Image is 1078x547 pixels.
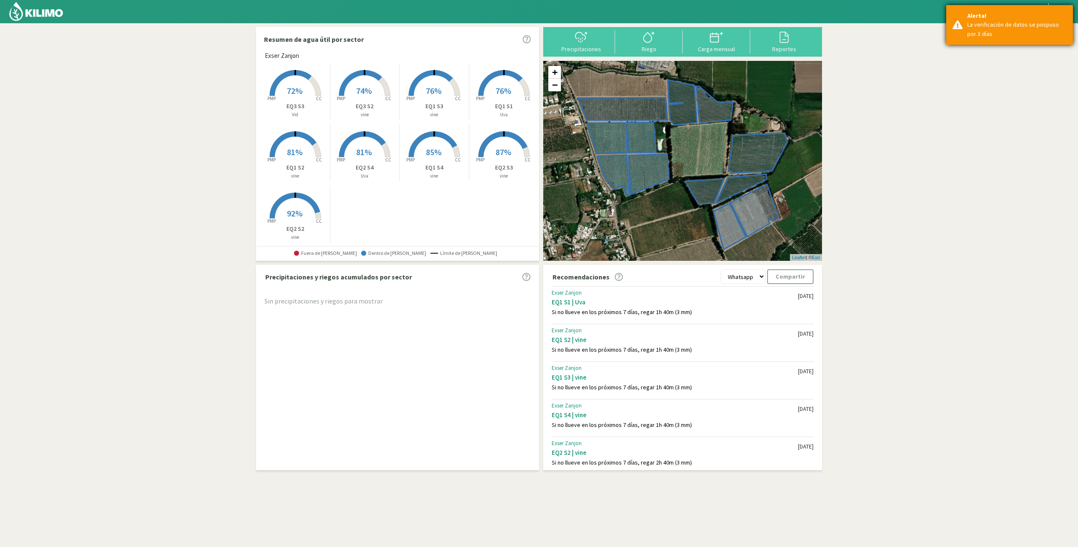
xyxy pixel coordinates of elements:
tspan: PMP [476,96,485,101]
p: Uva [469,111,539,118]
p: Uva [330,172,400,180]
div: [DATE] [798,368,814,375]
span: 81% [287,147,302,157]
div: La verificación de datos se pospuso por 3 días [967,20,1067,38]
span: Exser Zanjon [265,51,299,61]
a: Zoom in [548,66,561,79]
div: Si no llueve en los próximos 7 días, regar 2h 40m (3 mm) [552,459,798,466]
div: Si no llueve en los próximos 7 días, regar 1h 40m (3 mm) [552,421,798,429]
tspan: CC [525,96,531,101]
div: Exser Zanjon [552,327,798,334]
span: 87% [495,147,511,157]
tspan: CC [386,157,392,163]
div: [DATE] [798,293,814,300]
p: Vid [261,111,330,118]
tspan: PMP [406,157,415,163]
p: vine [469,172,539,180]
span: 76% [495,85,511,96]
p: vine [400,172,469,180]
p: EQ1 S4 [400,163,469,172]
div: Exser Zanjon [552,440,798,447]
tspan: CC [525,157,531,163]
div: Riego [618,46,680,52]
div: Si no llueve en los próximos 7 días, regar 1h 40m (3 mm) [552,384,798,391]
p: Precipitaciones y riegos acumulados por sector [265,272,412,282]
tspan: CC [316,96,322,101]
a: Zoom out [548,79,561,91]
div: Exser Zanjon [552,290,798,296]
p: vine [261,172,330,180]
span: 72% [287,85,302,96]
p: Resumen de agua útil por sector [264,34,364,44]
p: EQ3 S3 [261,102,330,111]
tspan: PMP [337,96,345,101]
div: EQ2 S2 | vine [552,449,798,457]
span: Límite de [PERSON_NAME] [430,250,497,256]
span: Fuera de [PERSON_NAME] [294,250,357,256]
div: Alerta! [967,11,1067,20]
button: Riego [615,30,683,52]
tspan: CC [316,218,322,224]
p: EQ2 S3 [469,163,539,172]
div: Precipitaciones [550,46,612,52]
tspan: CC [455,96,461,101]
tspan: PMP [267,96,276,101]
tspan: CC [316,157,322,163]
tspan: PMP [267,218,276,224]
span: 92% [287,208,302,219]
span: 74% [356,85,372,96]
p: vine [261,234,330,241]
div: Reportes [753,46,815,52]
div: EQ1 S4 | vine [552,411,798,419]
div: Si no llueve en los próximos 7 días, regar 1h 40m (3 mm) [552,346,798,353]
span: 85% [426,147,441,157]
tspan: PMP [267,157,276,163]
a: Esri [812,255,820,260]
button: Reportes [750,30,818,52]
div: [DATE] [798,330,814,337]
p: EQ3 S2 [330,102,400,111]
div: EQ1 S1 | Uva [552,298,798,306]
img: Kilimo [8,1,64,22]
div: EQ1 S2 | vine [552,336,798,344]
div: Si no llueve en los próximos 7 días, regar 1h 40m (3 mm) [552,309,798,316]
p: EQ1 S2 [261,163,330,172]
a: Leaflet [792,255,806,260]
div: Carga mensual [685,46,748,52]
p: vine [400,111,469,118]
div: Exser Zanjon [552,402,798,409]
p: EQ1 S3 [400,102,469,111]
div: Exser Zanjon [552,365,798,372]
tspan: CC [455,157,461,163]
span: 76% [426,85,441,96]
tspan: PMP [406,96,415,101]
p: EQ2 S2 [261,224,330,233]
button: Precipitaciones [547,30,615,52]
p: EQ1 S1 [469,102,539,111]
div: EQ1 S3 | vine [552,373,798,381]
tspan: PMP [337,157,345,163]
tspan: PMP [476,157,485,163]
p: vine [330,111,400,118]
tspan: CC [386,96,392,101]
span: Dentro de [PERSON_NAME] [361,250,426,256]
div: [DATE] [798,443,814,450]
div: | © [790,254,822,261]
h5: Sin precipitaciones y riegos para mostrar [264,298,531,305]
p: Recomendaciones [553,272,610,282]
span: 81% [356,147,372,157]
p: EQ2 S4 [330,163,400,172]
button: Carga mensual [683,30,750,52]
div: [DATE] [798,405,814,413]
